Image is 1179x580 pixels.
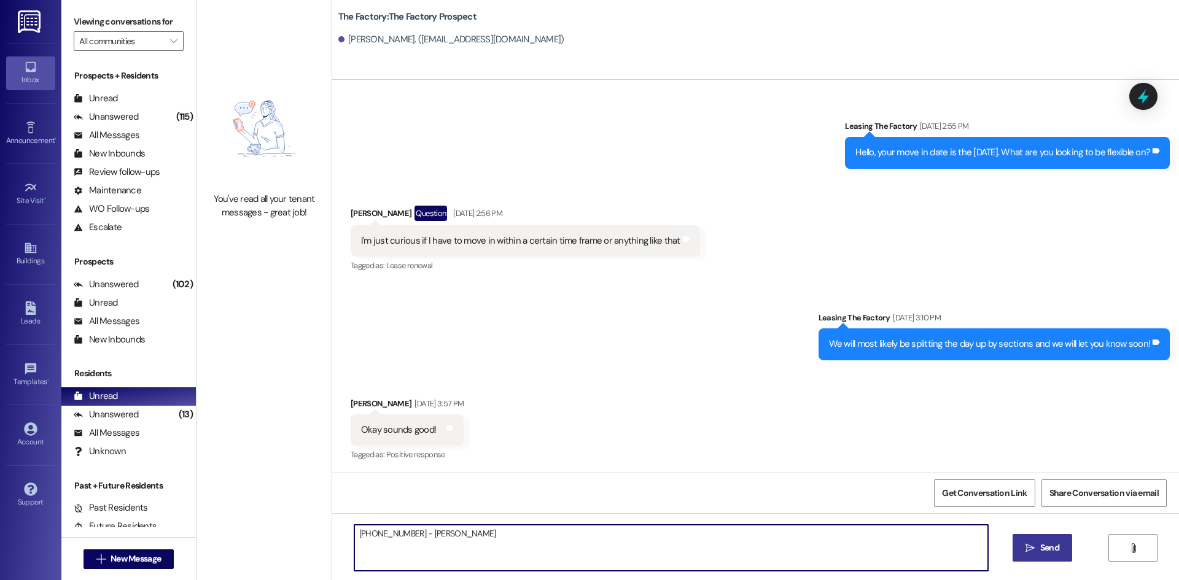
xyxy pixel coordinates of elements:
div: Escalate [74,221,122,234]
div: Future Residents [74,520,157,533]
b: The Factory: The Factory Prospect [338,10,477,23]
div: [DATE] 3:10 PM [890,311,941,324]
button: New Message [84,549,174,569]
div: Residents [61,367,196,380]
div: Review follow-ups [74,166,160,179]
div: [PERSON_NAME]. ([EMAIL_ADDRESS][DOMAIN_NAME]) [338,33,564,46]
span: New Message [111,552,161,565]
div: Leasing The Factory [845,120,1170,137]
a: Templates • [6,358,55,392]
i:  [170,36,177,46]
div: [PERSON_NAME] [351,206,700,225]
span: • [44,195,46,203]
div: WO Follow-ups [74,203,149,215]
span: • [47,376,49,384]
div: New Inbounds [74,147,145,160]
a: Account [6,419,55,452]
div: All Messages [74,315,139,328]
div: Unread [74,390,118,403]
button: Send [1013,534,1072,562]
div: [DATE] 3:57 PM [411,397,464,410]
div: Hello, your move in date is the [DATE]. What are you looking to be flexible on? [855,146,1150,159]
span: Lease renewal [386,260,433,271]
div: [PERSON_NAME] [351,397,464,414]
a: Inbox [6,56,55,90]
a: Leads [6,298,55,331]
a: Support [6,479,55,512]
div: Unanswered [74,110,139,123]
div: I'm just curious if I have to move in within a certain time frame or anything like that [361,234,680,247]
div: Maintenance [74,184,141,197]
div: Unread [74,92,118,105]
i:  [96,554,106,564]
a: Site Visit • [6,177,55,211]
label: Viewing conversations for [74,12,184,31]
button: Share Conversation via email [1041,479,1167,507]
div: New Inbounds [74,333,145,346]
span: Get Conversation Link [942,487,1027,500]
div: All Messages [74,427,139,439]
div: Unknown [74,445,126,458]
div: Tagged as: [351,446,464,463]
span: Send [1040,541,1059,554]
div: [DATE] 2:56 PM [450,207,502,220]
span: • [55,134,56,143]
div: (102) [169,275,196,294]
div: Prospects [61,255,196,268]
div: Past + Future Residents [61,479,196,492]
span: Share Conversation via email [1049,487,1159,500]
div: Leasing The Factory [819,311,1170,328]
div: (13) [176,405,196,424]
div: We will most likely be splitting the day up by sections and we will let you know soon! [829,338,1151,350]
div: Tagged as: [351,257,700,274]
div: Unanswered [74,408,139,421]
img: empty-state [210,71,318,187]
div: Prospects + Residents [61,69,196,82]
div: Unread [74,296,118,309]
div: (115) [173,107,196,126]
div: Question [414,206,447,221]
span: Positive response [386,449,445,460]
div: You've read all your tenant messages - great job! [210,193,318,219]
div: Okay sounds good! [361,423,436,436]
div: Past Residents [74,501,148,514]
img: ResiDesk Logo [18,10,43,33]
div: All Messages [74,129,139,142]
div: [DATE] 2:55 PM [917,120,969,133]
i:  [1025,543,1035,553]
input: All communities [79,31,164,51]
i:  [1129,543,1138,553]
textarea: [PHONE_NUMBER] - [PERSON_NAME] [354,525,988,571]
a: Buildings [6,238,55,271]
div: Unanswered [74,278,139,291]
button: Get Conversation Link [934,479,1035,507]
